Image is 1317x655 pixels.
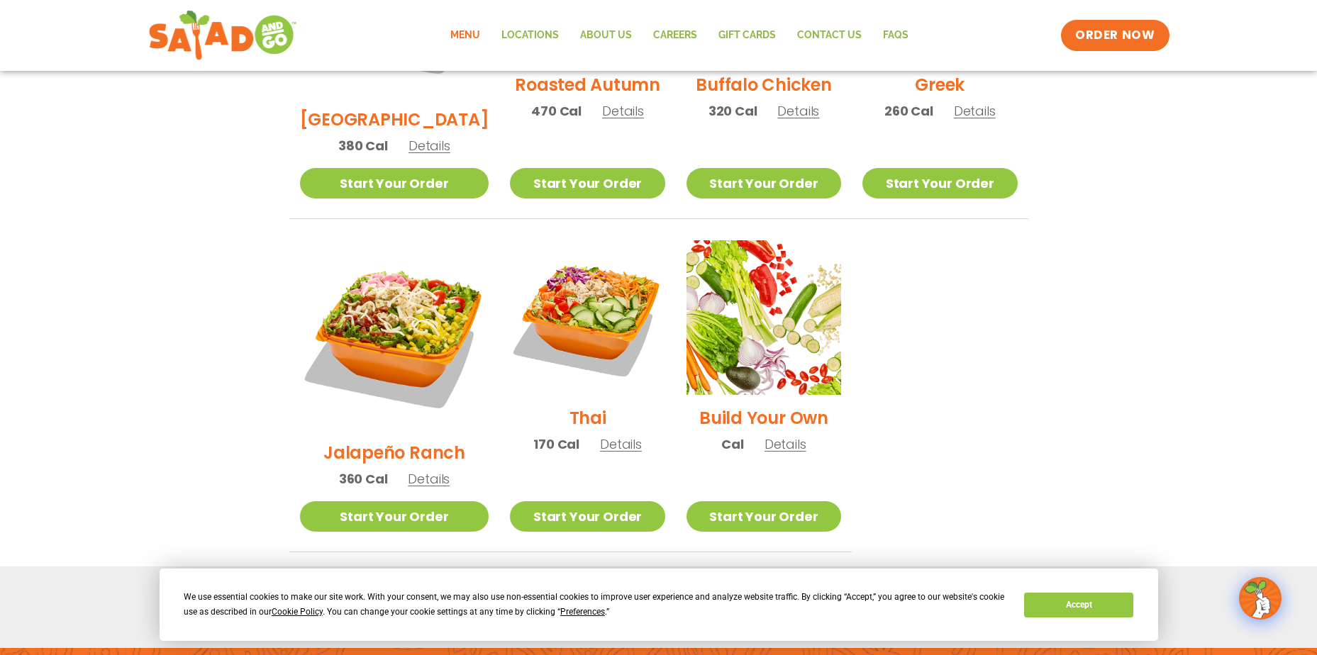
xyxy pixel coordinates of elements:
a: Start Your Order [687,168,841,198]
img: Product photo for Jalapeño Ranch Salad [300,240,489,430]
div: Cookie Consent Prompt [160,569,1158,641]
button: Accept [1024,593,1133,617]
img: Product photo for Build Your Own [687,240,841,395]
a: Locations [491,19,569,52]
span: Details [409,137,450,155]
a: Start Your Order [687,501,841,532]
span: 170 Cal [533,435,579,454]
h2: Jalapeño Ranch [323,440,465,465]
img: wpChatIcon [1240,578,1280,618]
div: We use essential cookies to make our site work. With your consent, we may also use non-essential ... [184,590,1007,620]
span: Cal [721,435,743,454]
a: Start Your Order [510,168,665,198]
span: 320 Cal [708,101,757,121]
span: ORDER NOW [1075,27,1155,44]
img: new-SAG-logo-768×292 [148,7,298,64]
h2: Build Your Own [699,405,828,430]
nav: Menu [440,19,919,52]
span: Details [765,435,806,453]
a: ORDER NOW [1061,20,1169,51]
img: Product photo for Thai Salad [510,240,665,395]
span: Preferences [560,607,605,617]
a: Start Your Order [300,168,489,198]
span: 380 Cal [338,136,388,155]
a: Careers [643,19,708,52]
a: About Us [569,19,643,52]
span: 470 Cal [531,101,582,121]
h2: Thai [569,405,606,430]
a: GIFT CARDS [708,19,787,52]
span: 260 Cal [884,101,933,121]
span: Details [600,435,642,453]
span: Details [954,102,996,120]
span: Cookie Policy [272,607,323,617]
span: Details [408,470,450,488]
a: Start Your Order [510,501,665,532]
a: Menu [440,19,491,52]
span: 360 Cal [339,469,388,488]
h2: Roasted Autumn [515,72,660,97]
a: Start Your Order [300,501,489,532]
h2: Greek [915,72,965,97]
span: Details [777,102,819,120]
span: Details [602,102,644,120]
h2: [GEOGRAPHIC_DATA] [300,107,489,132]
a: FAQs [872,19,919,52]
h2: Buffalo Chicken [696,72,831,97]
a: Contact Us [787,19,872,52]
a: Start Your Order [862,168,1017,198]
